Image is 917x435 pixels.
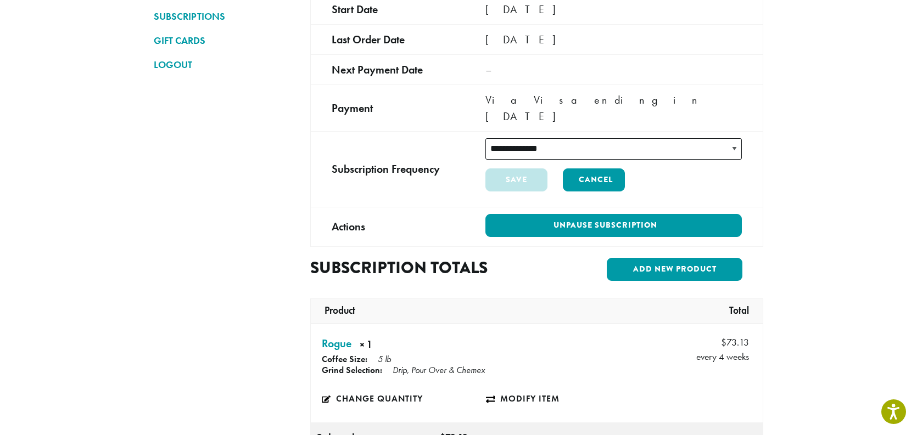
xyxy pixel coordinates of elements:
strong: × 1 [360,337,458,354]
a: Add new product [607,258,742,281]
a: Modify item [486,386,650,411]
th: Product [314,299,361,323]
a: GIFT CARDS [154,31,294,50]
strong: Coffee Size: [322,353,367,365]
td: Next payment date [311,54,465,84]
h2: Subscription totals [310,258,528,278]
td: Subscription Frequency [311,131,465,207]
td: – [465,54,763,84]
td: Payment [311,84,465,131]
span: $ [721,336,726,348]
a: Change quantity [322,386,486,411]
a: LOGOUT [154,55,294,74]
td: [DATE] [465,24,763,54]
p: Drip, Pour Over & Chemex [393,364,485,376]
td: every 4 weeks [653,324,763,367]
a: Unpause Subscription [485,214,742,237]
a: Cancel [563,168,625,191]
a: SUBSCRIPTIONS [154,7,294,26]
button: Save [485,168,547,191]
a: Rogue [322,335,351,352]
span: Via Visa ending in [DATE] [485,93,704,123]
p: 5 lb [378,353,391,365]
span: 73.13 [721,335,749,349]
td: Last order date [311,24,465,54]
td: Actions [311,207,465,246]
strong: Grind Selection: [322,364,382,376]
th: Total [724,299,760,323]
